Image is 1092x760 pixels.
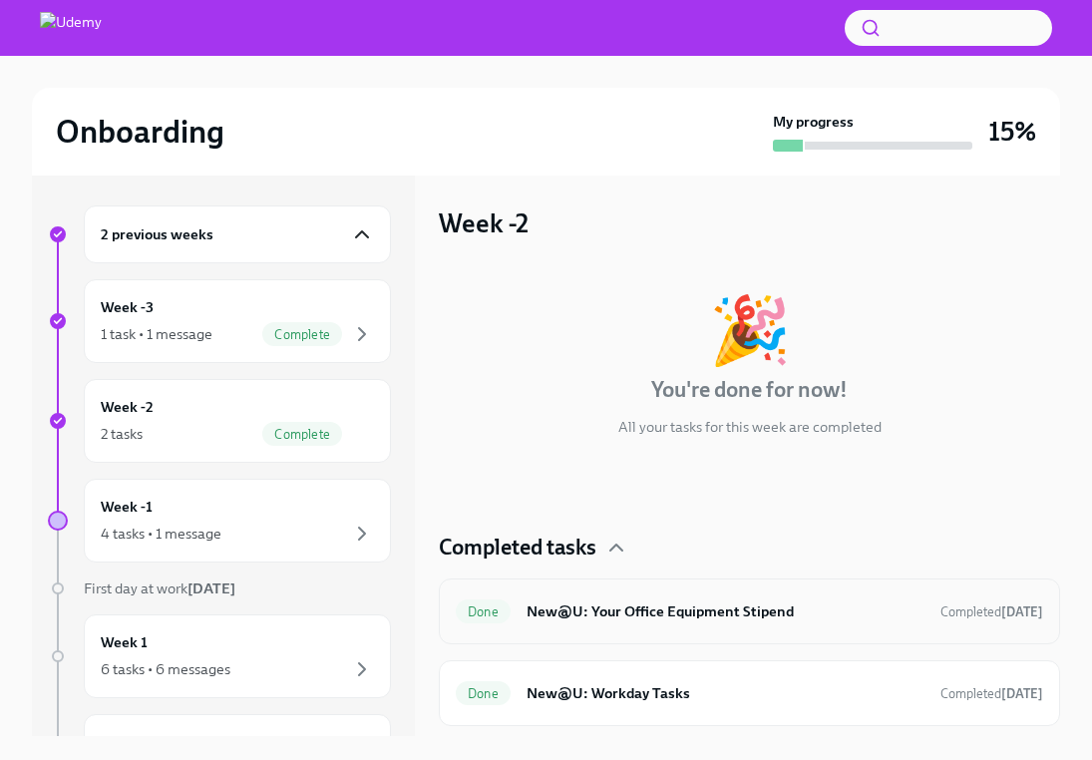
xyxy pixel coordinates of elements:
p: All your tasks for this week are completed [618,417,882,437]
span: Complete [262,327,342,342]
img: Udemy [40,12,102,44]
a: Week -14 tasks • 1 message [48,479,391,563]
span: Complete [262,427,342,442]
a: Week -22 tasksComplete [48,379,391,463]
span: First day at work [84,579,235,597]
h6: Week -1 [101,496,153,518]
h6: 2 previous weeks [101,223,213,245]
h3: 15% [988,114,1036,150]
span: Completed [940,604,1043,619]
h3: Week -2 [439,205,529,241]
h6: New@U: Your Office Equipment Stipend [527,600,924,622]
a: First day at work[DATE] [48,578,391,598]
a: DoneNew@U: Your Office Equipment StipendCompleted[DATE] [456,595,1043,627]
div: 1 task • 1 message [101,324,212,344]
div: 6 tasks • 6 messages [101,659,230,679]
h6: Week 1 [101,631,148,653]
div: 2 tasks [101,424,143,444]
h2: Onboarding [56,112,224,152]
h6: Week 2 [101,731,149,753]
div: 4 tasks • 1 message [101,524,221,544]
a: Week 16 tasks • 6 messages [48,614,391,698]
strong: [DATE] [1001,686,1043,701]
div: 2 previous weeks [84,205,391,263]
a: DoneNew@U: Workday TasksCompleted[DATE] [456,677,1043,709]
strong: My progress [773,112,854,132]
div: 🎉 [709,297,791,363]
span: Completed [940,686,1043,701]
strong: [DATE] [1001,604,1043,619]
h4: Completed tasks [439,533,596,563]
h6: New@U: Workday Tasks [527,682,924,704]
div: Completed tasks [439,533,1060,563]
h4: You're done for now! [651,375,848,405]
a: Week -31 task • 1 messageComplete [48,279,391,363]
span: Done [456,604,511,619]
h6: Week -3 [101,296,154,318]
strong: [DATE] [187,579,235,597]
span: September 5th, 2025 14:10 [940,602,1043,621]
h6: Week -2 [101,396,154,418]
span: Done [456,686,511,701]
span: September 7th, 2025 12:59 [940,684,1043,703]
